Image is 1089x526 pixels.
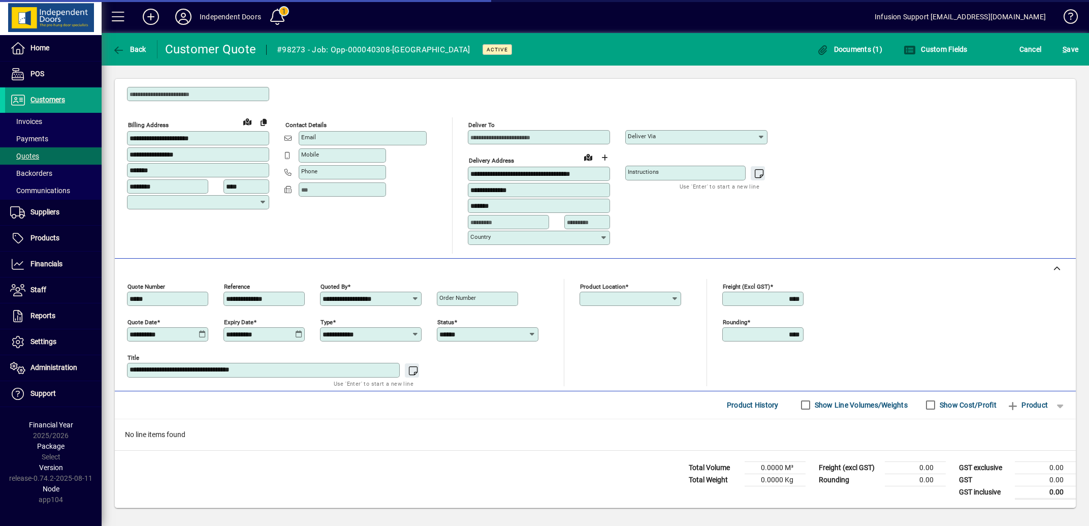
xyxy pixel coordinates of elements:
[5,182,102,199] a: Communications
[334,378,413,389] mat-hint: Use 'Enter' to start a new line
[938,400,997,410] label: Show Cost/Profit
[954,474,1015,486] td: GST
[30,260,62,268] span: Financials
[127,283,165,290] mat-label: Quote number
[684,461,745,474] td: Total Volume
[5,147,102,165] a: Quotes
[5,381,102,407] a: Support
[1015,474,1076,486] td: 0.00
[745,474,806,486] td: 0.0000 Kg
[5,252,102,277] a: Financials
[904,45,968,53] span: Custom Fields
[102,40,157,58] app-page-header-button: Back
[115,419,1076,450] div: No line items found
[885,474,946,486] td: 0.00
[814,40,885,58] button: Documents (1)
[30,389,56,397] span: Support
[1015,461,1076,474] td: 0.00
[901,40,970,58] button: Custom Fields
[628,133,656,140] mat-label: Deliver via
[1017,40,1044,58] button: Cancel
[255,114,272,130] button: Copy to Delivery address
[165,41,257,57] div: Customer Quote
[954,461,1015,474] td: GST exclusive
[10,187,70,195] span: Communications
[814,461,885,474] td: Freight (excl GST)
[321,318,333,325] mat-label: Type
[1007,397,1048,413] span: Product
[727,397,779,413] span: Product History
[1015,486,1076,499] td: 0.00
[5,130,102,147] a: Payments
[813,400,908,410] label: Show Line Volumes/Weights
[301,168,317,175] mat-label: Phone
[5,303,102,329] a: Reports
[321,283,347,290] mat-label: Quoted by
[5,113,102,130] a: Invoices
[680,180,759,192] mat-hint: Use 'Enter' to start a new line
[816,45,882,53] span: Documents (1)
[470,233,491,240] mat-label: Country
[29,421,73,429] span: Financial Year
[885,461,946,474] td: 0.00
[487,46,508,53] span: Active
[5,165,102,182] a: Backorders
[5,355,102,381] a: Administration
[1019,41,1042,57] span: Cancel
[5,277,102,303] a: Staff
[30,312,55,320] span: Reports
[1060,40,1081,58] button: Save
[745,461,806,474] td: 0.0000 M³
[10,152,39,160] span: Quotes
[301,134,316,141] mat-label: Email
[224,283,250,290] mat-label: Reference
[30,363,77,372] span: Administration
[5,61,102,87] a: POS
[10,169,52,177] span: Backorders
[5,329,102,355] a: Settings
[723,396,783,414] button: Product History
[1002,396,1053,414] button: Product
[1056,2,1076,35] a: Knowledge Base
[30,70,44,78] span: POS
[439,294,476,301] mat-label: Order number
[580,283,625,290] mat-label: Product location
[437,318,454,325] mat-label: Status
[30,337,56,346] span: Settings
[277,42,470,58] div: #98273 - Job: Opp-000040308-[GEOGRAPHIC_DATA]
[10,135,48,143] span: Payments
[127,318,157,325] mat-label: Quote date
[39,463,63,472] span: Version
[5,200,102,225] a: Suppliers
[30,234,59,242] span: Products
[37,442,65,450] span: Package
[580,149,596,165] a: View on map
[30,286,46,294] span: Staff
[135,8,167,26] button: Add
[30,44,49,52] span: Home
[468,121,495,129] mat-label: Deliver To
[5,226,102,251] a: Products
[30,208,59,216] span: Suppliers
[628,168,659,175] mat-label: Instructions
[112,45,146,53] span: Back
[301,151,319,158] mat-label: Mobile
[954,486,1015,499] td: GST inclusive
[5,36,102,61] a: Home
[10,117,42,126] span: Invoices
[723,318,747,325] mat-label: Rounding
[239,113,255,130] a: View on map
[875,9,1046,25] div: Infusion Support [EMAIL_ADDRESS][DOMAIN_NAME]
[167,8,200,26] button: Profile
[200,9,261,25] div: Independent Doors
[110,40,149,58] button: Back
[1063,41,1078,57] span: ave
[814,474,885,486] td: Rounding
[1063,45,1067,53] span: S
[43,485,59,493] span: Node
[30,96,65,104] span: Customers
[224,318,253,325] mat-label: Expiry date
[596,149,613,166] button: Choose address
[127,354,139,361] mat-label: Title
[684,474,745,486] td: Total Weight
